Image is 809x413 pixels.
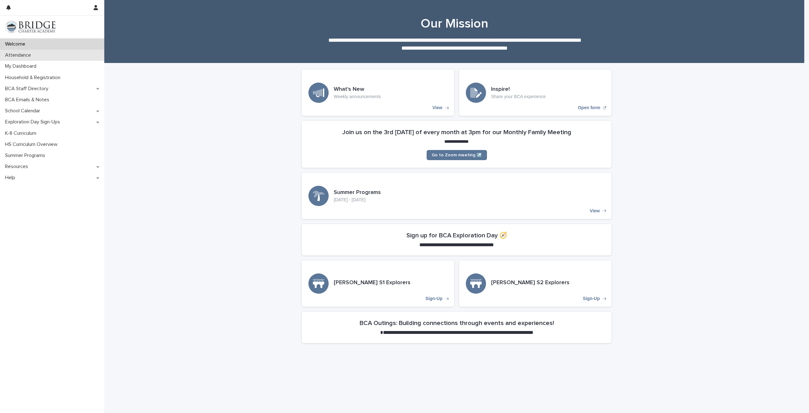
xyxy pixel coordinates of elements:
[432,153,482,157] span: Go to Zoom meeting ↗️
[5,21,56,33] img: V1C1m3IdTEidaUdm9Hs0
[3,41,30,47] p: Welcome
[360,319,554,327] h2: BCA Outings: Building connections through events and experiences!
[578,105,600,110] p: Open form
[590,208,600,214] p: View
[334,197,381,203] p: [DATE] - [DATE]
[3,97,54,103] p: BCA Emails & Notes
[425,296,442,301] p: Sign-Up
[491,86,546,93] h3: Inspire!
[491,279,569,286] h3: [PERSON_NAME] S2 Explorers
[334,279,411,286] h3: [PERSON_NAME] S1 Explorers
[3,164,33,170] p: Resources
[334,189,381,196] h3: Summer Programs
[427,150,487,160] a: Go to Zoom meeting ↗️
[3,108,45,114] p: School Calendar
[3,75,65,81] p: Household & Registration
[302,173,611,219] a: View
[3,63,41,69] p: My Dashboard
[459,70,611,116] a: Open form
[3,141,63,147] p: HS Curriculum Overview
[3,119,65,125] p: Exploration Day Sign-Ups
[334,86,381,93] h3: What's New
[302,70,454,116] a: View
[3,153,50,159] p: Summer Programs
[406,232,507,239] h2: Sign up for BCA Exploration Day 🧭
[459,260,611,307] a: Sign-Up
[583,296,600,301] p: Sign-Up
[432,105,442,110] p: View
[342,128,571,136] h2: Join us on the 3rd [DATE] of every month at 3pm for our Monthly Family Meeting
[3,175,20,181] p: Help
[491,94,546,99] p: Share your BCA experience
[3,52,36,58] p: Attendance
[302,260,454,307] a: Sign-Up
[3,86,53,92] p: BCA Staff Directory
[300,16,609,31] h1: Our Mission
[334,94,381,99] p: Weekly announcements
[3,130,41,136] p: K-8 Curriculum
